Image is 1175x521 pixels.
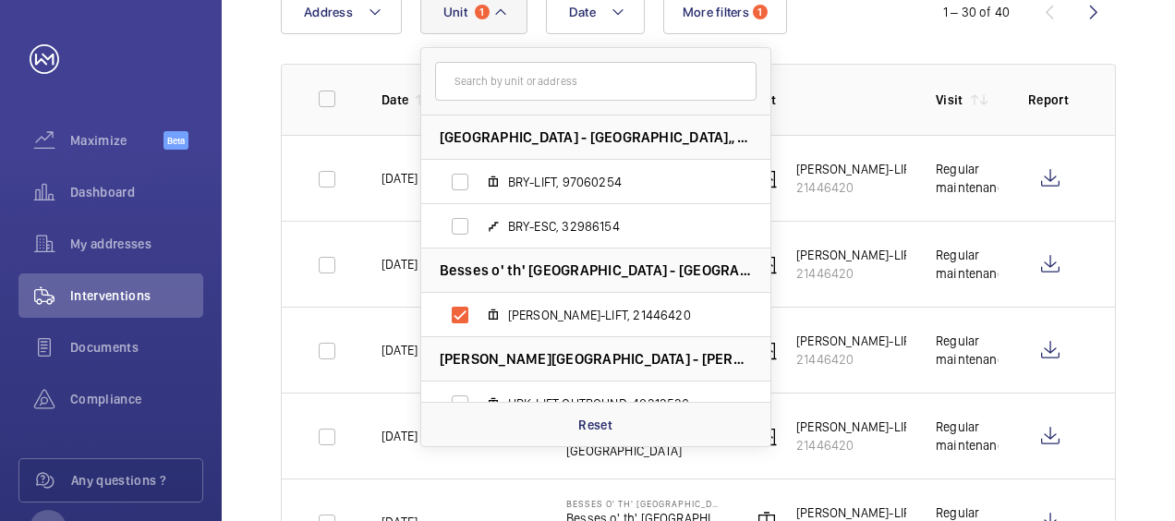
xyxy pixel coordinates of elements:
[382,91,408,109] p: Date
[796,418,916,436] p: [PERSON_NAME]-LIFT
[796,246,916,264] p: [PERSON_NAME]-LIFT
[683,5,749,19] span: More filters
[382,169,418,188] p: [DATE]
[508,173,722,191] span: BRY-LIFT, 97060254
[508,394,722,413] span: HPK-LIFT OUTBOUND, 48313536
[70,183,203,201] span: Dashboard
[164,131,188,150] span: Beta
[70,286,203,305] span: Interventions
[440,260,752,280] span: Besses o' th' [GEOGRAPHIC_DATA] - [GEOGRAPHIC_DATA] o' [GEOGRAPHIC_DATA],, [GEOGRAPHIC_DATA]
[936,332,999,369] div: Regular maintenance
[475,5,490,19] span: 1
[796,332,916,350] p: [PERSON_NAME]-LIFT
[304,5,353,19] span: Address
[435,62,757,101] input: Search by unit or address
[382,427,418,445] p: [DATE]
[943,3,1010,21] div: 1 – 30 of 40
[796,178,916,197] p: 21446420
[70,390,203,408] span: Compliance
[936,418,999,454] div: Regular maintenance
[440,127,752,147] span: [GEOGRAPHIC_DATA] - [GEOGRAPHIC_DATA],, [GEOGRAPHIC_DATA]
[566,442,721,460] p: [GEOGRAPHIC_DATA]
[753,5,768,19] span: 1
[936,246,999,283] div: Regular maintenance
[382,341,418,359] p: [DATE]
[70,235,203,253] span: My addresses
[566,498,721,509] p: Besses o' th' [GEOGRAPHIC_DATA]
[71,471,202,490] span: Any questions ?
[796,436,916,454] p: 21446420
[796,264,916,283] p: 21446420
[578,416,612,434] p: Reset
[1028,91,1078,109] p: Report
[443,5,467,19] span: Unit
[796,350,916,369] p: 21446420
[751,91,906,109] p: Unit
[508,217,722,236] span: BRY-ESC, 32986154
[382,255,418,273] p: [DATE]
[796,160,916,178] p: [PERSON_NAME]-LIFT
[569,5,596,19] span: Date
[70,131,164,150] span: Maximize
[508,306,722,324] span: [PERSON_NAME]-LIFT, 21446420
[440,349,752,369] span: [PERSON_NAME][GEOGRAPHIC_DATA] - [PERSON_NAME][GEOGRAPHIC_DATA]
[70,338,203,357] span: Documents
[936,91,963,109] p: Visit
[936,160,999,197] div: Regular maintenance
